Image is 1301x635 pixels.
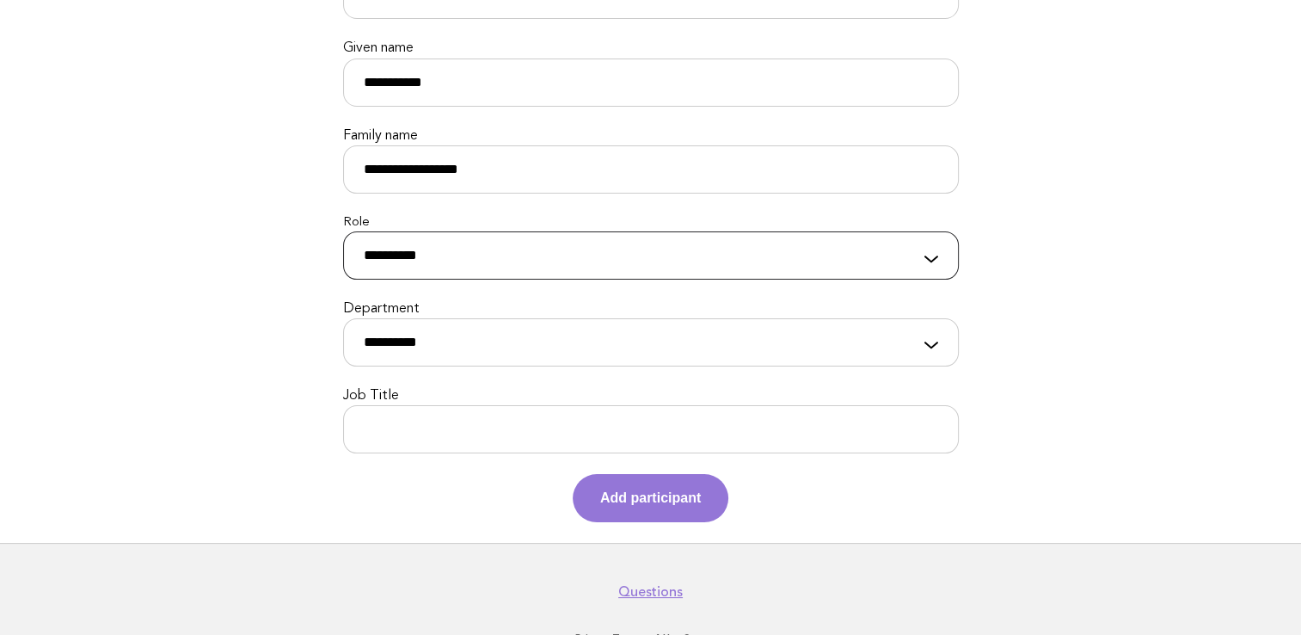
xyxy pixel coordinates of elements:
label: Family name [343,127,959,145]
button: Add participant [573,474,728,522]
label: Department [343,300,959,318]
label: Role [343,214,959,231]
label: Job Title [343,387,959,405]
label: Given name [343,40,959,58]
a: Questions [618,583,683,601]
